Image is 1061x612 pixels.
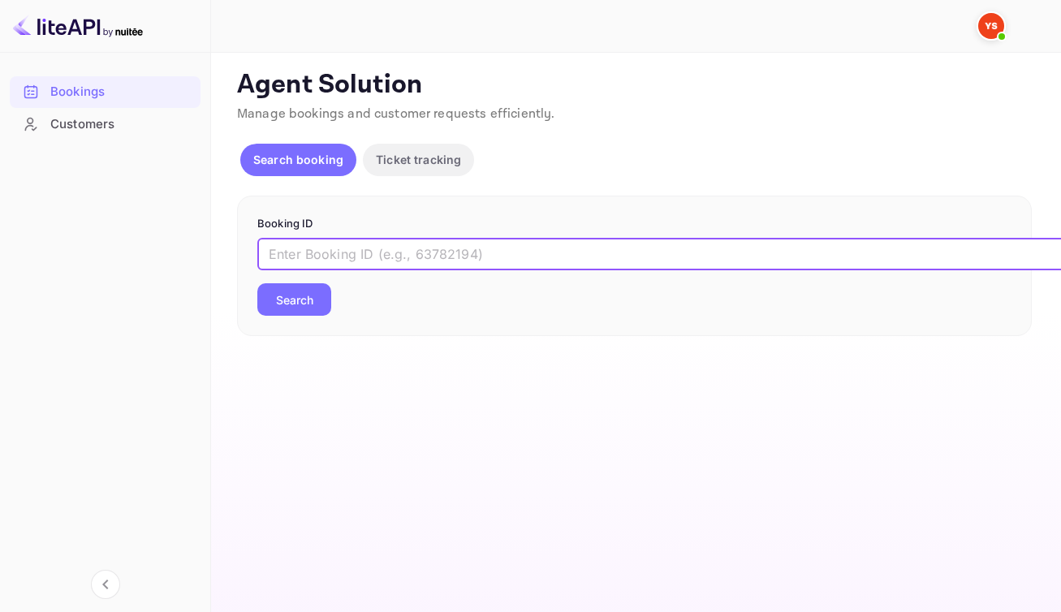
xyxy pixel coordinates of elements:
[978,13,1004,39] img: Yandex Support
[237,69,1032,101] p: Agent Solution
[50,83,192,101] div: Bookings
[10,76,201,106] a: Bookings
[376,151,461,168] p: Ticket tracking
[10,76,201,108] div: Bookings
[50,115,192,134] div: Customers
[257,216,1011,232] p: Booking ID
[257,283,331,316] button: Search
[237,106,555,123] span: Manage bookings and customer requests efficiently.
[253,151,343,168] p: Search booking
[91,570,120,599] button: Collapse navigation
[10,109,201,139] a: Customers
[10,109,201,140] div: Customers
[13,13,143,39] img: LiteAPI logo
